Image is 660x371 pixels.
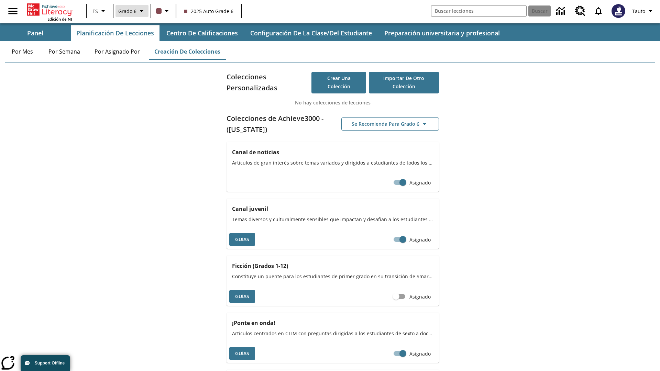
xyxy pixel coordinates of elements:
[632,8,645,15] span: Tauto
[571,2,590,20] a: Centro de recursos, Se abrirá en una pestaña nueva.
[369,72,439,93] button: Importar de otro Colección
[47,16,72,22] span: Edición de NJ
[245,25,377,41] button: Configuración de la clase/del estudiante
[409,236,431,243] span: Asignado
[227,113,333,135] h2: Colecciones de Achieve3000 - ([US_STATE])
[232,204,433,214] h3: Canal juvenil
[379,25,505,41] button: Preparación universitaria y profesional
[27,3,72,16] a: Portada
[232,147,433,157] h3: Canal de noticias
[1,25,69,41] button: Panel
[89,5,111,17] button: Lenguaje: ES, Selecciona un idioma
[612,4,625,18] img: Avatar
[409,350,431,357] span: Asignado
[232,273,433,280] span: Constituye un puente para los estudiantes de primer grado en su transición de SmartyAnts a Achiev...
[35,361,65,366] span: Support Offline
[629,5,657,17] button: Perfil/Configuración
[431,5,526,16] input: Buscar campo
[115,5,148,17] button: Grado: Grado 6, Elige un grado
[590,2,607,20] a: Notificaciones
[229,290,255,303] button: Guías
[311,72,366,93] button: Crear una colección
[5,43,40,60] button: Por mes
[409,293,431,300] span: Asignado
[232,261,433,271] h3: Ficción (Grados 1-12)
[227,71,311,93] h2: Colecciones Personalizadas
[232,330,433,337] span: Artículos centrados en CTIM con preguntas dirigidas a los estudiantes de sexto a doceavo grado, q...
[607,2,629,20] button: Escoja un nuevo avatar
[184,8,233,15] span: 2025 Auto Grade 6
[89,43,145,60] button: Por asignado por
[153,5,174,17] button: El color de la clase es café oscuro. Cambiar el color de la clase.
[92,8,98,15] span: ES
[232,216,433,223] span: Temas diversos y culturalmente sensibles que impactan y desafían a los estudiantes de la escuela ...
[229,233,255,246] button: Guías
[161,25,243,41] button: Centro de calificaciones
[43,43,86,60] button: Por semana
[118,8,136,15] span: Grado 6
[552,2,571,21] a: Centro de información
[71,25,159,41] button: Planificación de lecciones
[3,1,23,21] button: Abrir el menú lateral
[341,117,439,131] button: Se recomienda para Grado 6
[21,355,70,371] button: Support Offline
[149,43,226,60] button: Creación de colecciones
[232,318,433,328] h3: ¡Ponte en onda!
[27,2,72,22] div: Portada
[229,347,255,360] button: Guías
[227,99,439,106] p: No hay colecciones de lecciones
[409,179,431,186] span: Asignado
[232,159,433,166] span: Artículos de gran interés sobre temas variados y dirigidos a estudiantes de todos los grados.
